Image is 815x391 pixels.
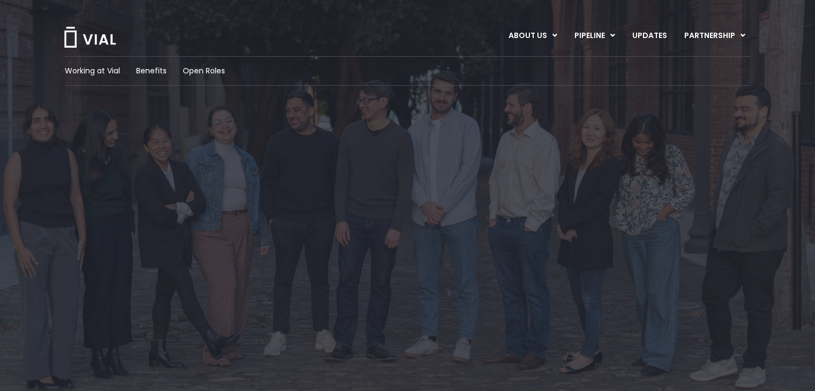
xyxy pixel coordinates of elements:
[676,27,754,45] a: PARTNERSHIPMenu Toggle
[566,27,623,45] a: PIPELINEMenu Toggle
[136,65,167,77] a: Benefits
[183,65,225,77] a: Open Roles
[63,27,117,48] img: Vial Logo
[65,65,120,77] a: Working at Vial
[624,27,675,45] a: UPDATES
[500,27,565,45] a: ABOUT USMenu Toggle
